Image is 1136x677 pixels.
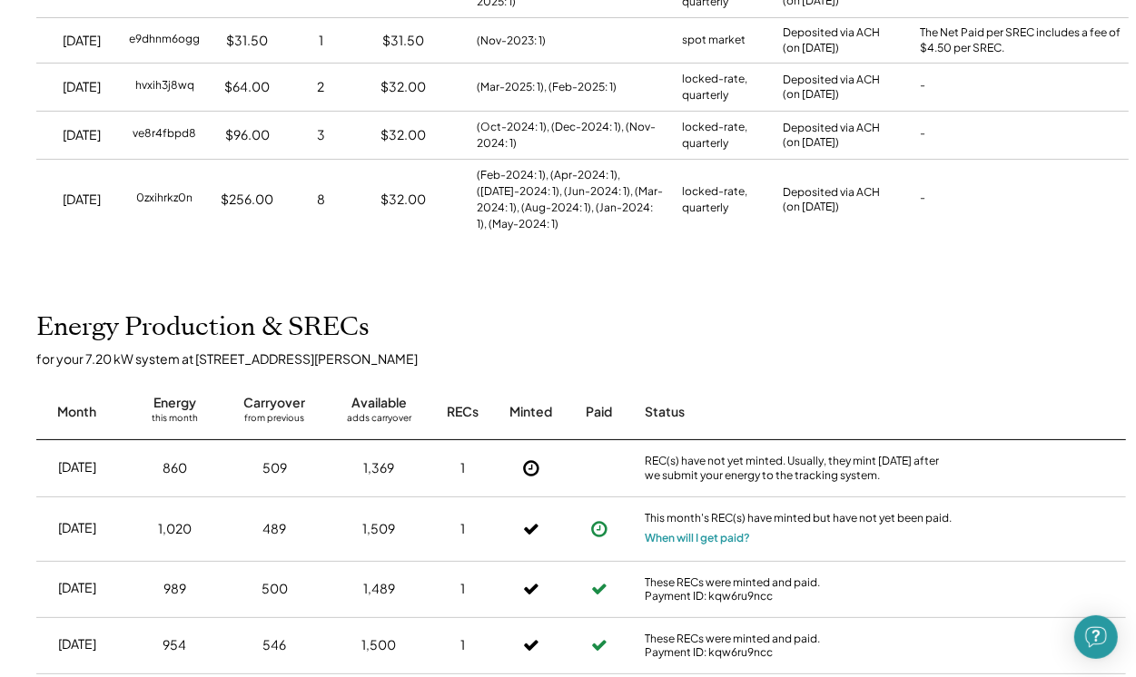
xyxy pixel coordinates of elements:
div: locked-rate, quarterly [682,183,765,216]
div: this month [152,412,198,430]
div: 3 [317,126,325,144]
div: spot market [682,32,746,50]
div: $32.00 [381,78,427,96]
div: (Mar-2025: 1), (Feb-2025: 1) [477,79,617,95]
div: Open Intercom Messenger [1074,615,1118,659]
div: $96.00 [225,126,270,144]
div: Deposited via ACH (on [DATE]) [783,185,880,216]
div: Status [645,403,953,421]
div: These RECs were minted and paid. Payment ID: kqw6ru9ncc [645,575,953,603]
div: - [920,126,925,144]
div: $64.00 [225,78,271,96]
div: 1 [461,636,466,654]
div: 1 [319,32,323,50]
div: 989 [163,580,186,598]
div: $31.50 [383,32,425,50]
div: 0zxihrkz0n [137,191,193,209]
div: Deposited via ACH (on [DATE]) [783,121,880,152]
div: 1,369 [364,459,395,477]
div: $256.00 [222,191,274,209]
div: - [920,191,925,209]
div: 8 [317,191,325,209]
div: [DATE] [64,191,102,209]
div: [DATE] [64,126,102,144]
div: [DATE] [58,519,96,537]
div: 489 [263,520,287,538]
div: [DATE] [64,32,102,50]
div: 1,509 [363,520,396,538]
div: Available [351,394,407,412]
div: $32.00 [381,191,427,209]
div: RECs [448,403,479,421]
div: $31.50 [227,32,269,50]
div: 2 [318,78,325,96]
div: (Nov-2023: 1) [477,33,546,49]
div: 509 [262,459,287,477]
div: Energy [153,394,196,412]
div: This month's REC(s) have minted but have not yet been paid. [645,511,953,529]
div: Deposited via ACH (on [DATE]) [783,73,880,103]
div: 860 [163,459,187,477]
div: (Feb-2024: 1), (Apr-2024: 1), ([DATE]-2024: 1), (Jun-2024: 1), (Mar-2024: 1), (Aug-2024: 1), (Jan... [477,167,664,232]
div: 1,020 [158,520,192,538]
button: When will I get paid? [645,529,750,547]
div: 1 [461,459,466,477]
div: 500 [262,580,288,598]
div: [DATE] [64,78,102,96]
div: locked-rate, quarterly [682,119,765,152]
div: The Net Paid per SREC includes a fee of $4.50 per SREC. [920,25,1129,56]
div: - [920,78,925,96]
div: 1,500 [362,636,397,654]
div: These RECs were minted and paid. Payment ID: kqw6ru9ncc [645,632,953,660]
div: [DATE] [58,635,96,653]
div: ve8r4fbpd8 [133,126,197,144]
div: Deposited via ACH (on [DATE]) [783,25,880,56]
div: Carryover [244,394,306,412]
div: 1 [461,580,466,598]
div: adds carryover [347,412,411,430]
div: 954 [163,636,187,654]
div: e9dhnm6ogg [130,32,201,50]
div: $32.00 [381,126,427,144]
h2: Energy Production & SRECs [36,312,370,343]
div: REC(s) have not yet minted. Usually, they mint [DATE] after we submit your energy to the tracking... [645,454,953,482]
div: 1 [461,520,466,538]
div: locked-rate, quarterly [682,71,765,103]
button: Not Yet Minted [518,455,545,482]
button: Payment approved, but not yet initiated. [586,515,613,543]
div: hvxih3j8wq [135,78,194,96]
div: Minted [510,403,553,421]
div: [DATE] [58,579,96,597]
div: 546 [263,636,287,654]
div: (Oct-2024: 1), (Dec-2024: 1), (Nov-2024: 1) [477,119,664,152]
div: [DATE] [58,458,96,476]
div: Month [58,403,97,421]
div: from previous [245,412,305,430]
div: Paid [587,403,613,421]
div: 1,489 [363,580,395,598]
